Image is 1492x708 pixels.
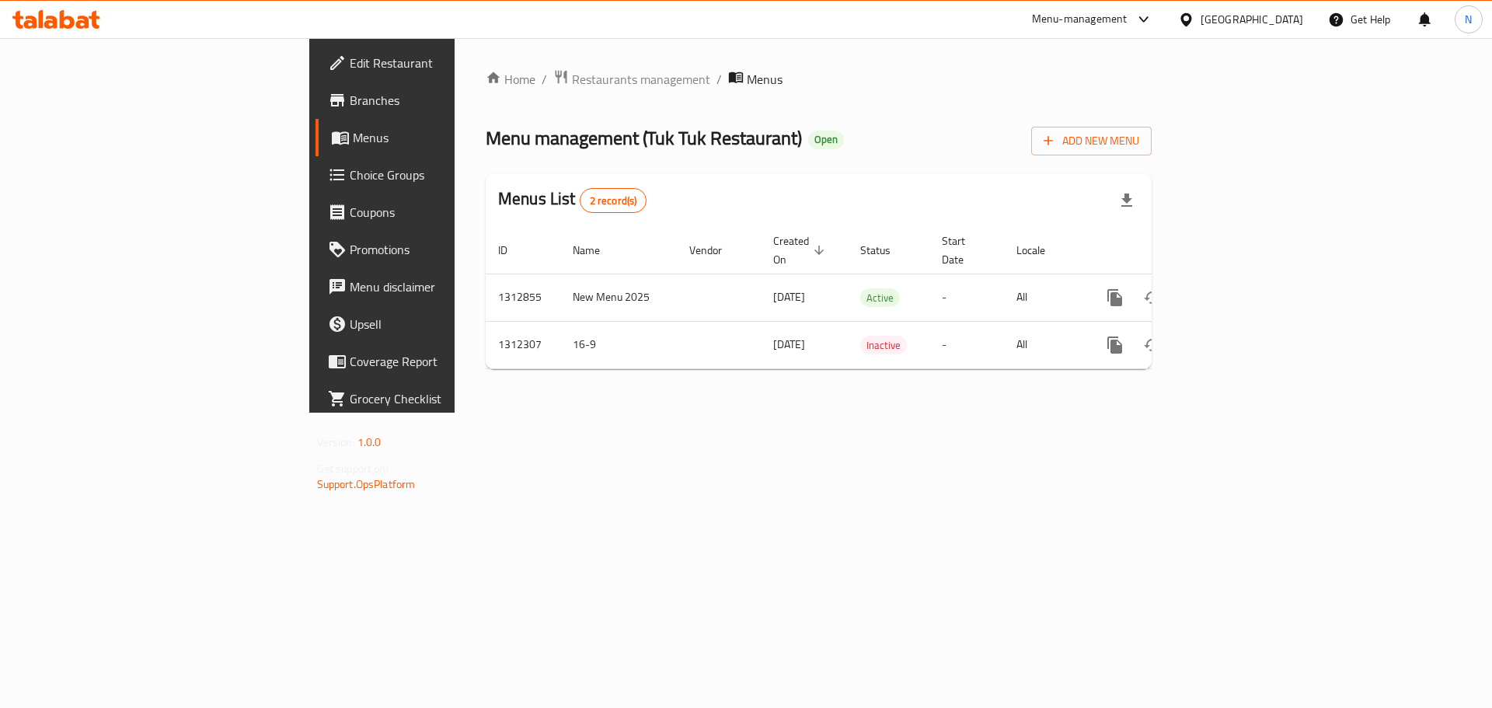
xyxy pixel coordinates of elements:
[315,82,559,119] a: Branches
[315,268,559,305] a: Menu disclaimer
[580,194,647,208] span: 2 record(s)
[572,70,710,89] span: Restaurants management
[317,474,416,494] a: Support.OpsPlatform
[486,227,1258,369] table: enhanced table
[716,70,722,89] li: /
[350,91,546,110] span: Branches
[942,232,985,269] span: Start Date
[773,334,805,354] span: [DATE]
[1044,131,1139,151] span: Add New Menu
[689,241,742,260] span: Vendor
[773,232,829,269] span: Created On
[1134,326,1171,364] button: Change Status
[350,277,546,296] span: Menu disclaimer
[1108,182,1145,219] div: Export file
[1096,279,1134,316] button: more
[860,289,900,307] span: Active
[317,432,355,452] span: Version:
[860,288,900,307] div: Active
[747,70,783,89] span: Menus
[560,274,677,321] td: New Menu 2025
[860,337,907,354] span: Inactive
[357,432,382,452] span: 1.0.0
[808,133,844,146] span: Open
[1096,326,1134,364] button: more
[573,241,620,260] span: Name
[1201,11,1303,28] div: [GEOGRAPHIC_DATA]
[1032,10,1128,29] div: Menu-management
[773,287,805,307] span: [DATE]
[1134,279,1171,316] button: Change Status
[315,156,559,194] a: Choice Groups
[315,231,559,268] a: Promotions
[560,321,677,368] td: 16-9
[317,459,389,479] span: Get support on:
[929,274,1004,321] td: -
[860,336,907,354] div: Inactive
[315,44,559,82] a: Edit Restaurant
[353,128,546,147] span: Menus
[350,315,546,333] span: Upsell
[350,352,546,371] span: Coverage Report
[1465,11,1472,28] span: N
[315,194,559,231] a: Coupons
[929,321,1004,368] td: -
[808,131,844,149] div: Open
[315,119,559,156] a: Menus
[486,120,802,155] span: Menu management ( Tuk Tuk Restaurant )
[1004,274,1084,321] td: All
[580,188,647,213] div: Total records count
[350,54,546,72] span: Edit Restaurant
[498,241,528,260] span: ID
[350,203,546,221] span: Coupons
[1004,321,1084,368] td: All
[498,187,647,213] h2: Menus List
[350,240,546,259] span: Promotions
[315,343,559,380] a: Coverage Report
[1031,127,1152,155] button: Add New Menu
[1016,241,1065,260] span: Locale
[315,305,559,343] a: Upsell
[860,241,911,260] span: Status
[350,389,546,408] span: Grocery Checklist
[1084,227,1258,274] th: Actions
[486,69,1152,89] nav: breadcrumb
[553,69,710,89] a: Restaurants management
[315,380,559,417] a: Grocery Checklist
[350,166,546,184] span: Choice Groups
